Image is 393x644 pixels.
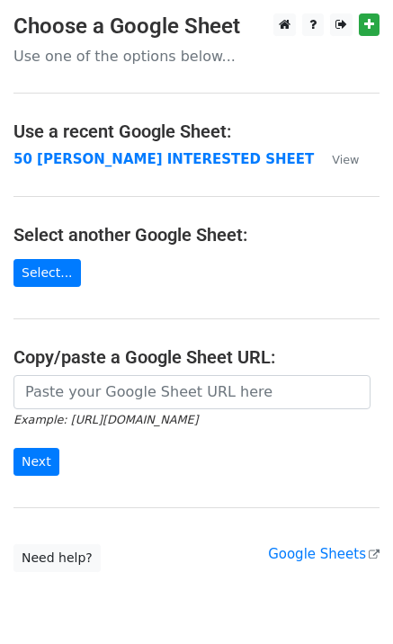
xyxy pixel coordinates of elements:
[303,558,393,644] iframe: Chat Widget
[268,546,380,562] a: Google Sheets
[13,224,380,246] h4: Select another Google Sheet:
[13,151,314,167] a: 50 [PERSON_NAME] INTERESTED SHEET
[13,544,101,572] a: Need help?
[13,47,380,66] p: Use one of the options below...
[13,413,198,426] small: Example: [URL][DOMAIN_NAME]
[13,121,380,142] h4: Use a recent Google Sheet:
[13,346,380,368] h4: Copy/paste a Google Sheet URL:
[13,13,380,40] h3: Choose a Google Sheet
[314,151,359,167] a: View
[332,153,359,166] small: View
[13,448,59,476] input: Next
[13,375,371,409] input: Paste your Google Sheet URL here
[13,259,81,287] a: Select...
